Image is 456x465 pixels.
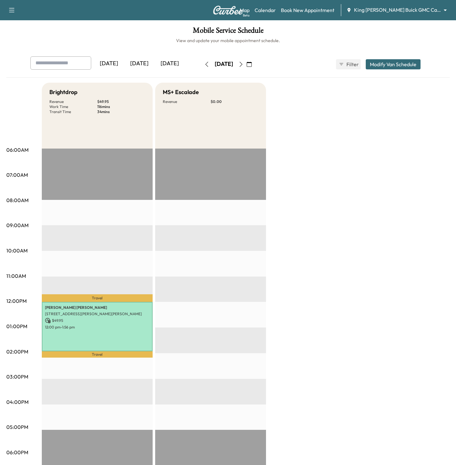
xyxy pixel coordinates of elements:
p: 03:00PM [6,373,28,380]
span: Filter [346,61,358,68]
a: Book New Appointment [281,6,334,14]
a: MapBeta [240,6,250,14]
h6: View and update your mobile appointment schedule. [6,37,450,44]
p: 06:00AM [6,146,28,154]
h5: MS+ Escalade [163,88,199,97]
p: 05:00PM [6,423,28,431]
p: [PERSON_NAME] [PERSON_NAME] [45,305,149,310]
p: $ 49.95 [97,99,145,104]
p: 11:00AM [6,272,26,280]
p: Revenue [163,99,211,104]
div: [DATE] [155,56,185,71]
p: 10:00AM [6,247,28,254]
button: Modify Van Schedule [366,59,421,69]
p: 04:00PM [6,398,28,406]
p: 02:00PM [6,348,28,355]
p: 09:00AM [6,221,28,229]
div: [DATE] [94,56,124,71]
p: Revenue [49,99,97,104]
span: King [PERSON_NAME] Buick GMC Cadillac [354,6,441,14]
p: 08:00AM [6,196,28,204]
p: 01:00PM [6,322,27,330]
p: 12:00PM [6,297,27,305]
p: 116 mins [97,104,145,109]
div: [DATE] [124,56,155,71]
h5: Brightdrop [49,88,78,97]
p: Work Time [49,104,97,109]
p: $ 49.95 [45,318,149,323]
a: Calendar [255,6,276,14]
p: Travel [42,351,153,358]
p: Transit Time [49,109,97,114]
p: $ 0.00 [211,99,258,104]
h1: Mobile Service Schedule [6,27,450,37]
p: 06:00PM [6,449,28,456]
p: [STREET_ADDRESS][PERSON_NAME][PERSON_NAME] [45,311,149,316]
button: Filter [336,59,361,69]
div: [DATE] [215,60,233,68]
p: 12:00 pm - 1:56 pm [45,325,149,330]
p: Travel [42,294,153,302]
img: Curbee Logo [213,6,243,15]
div: Beta [243,13,250,18]
p: 07:00AM [6,171,28,179]
p: 34 mins [97,109,145,114]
